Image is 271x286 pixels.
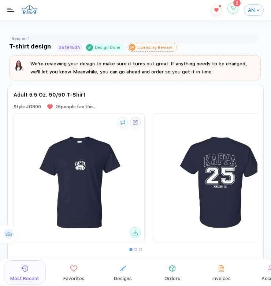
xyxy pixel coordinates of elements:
[236,1,238,5] span: 2
[55,104,95,109] span: 25 people fav this.
[151,260,193,285] button: link to icon
[95,45,120,50] div: Design Done
[24,123,134,233] img: e90ac746-0bd2-491b-9a5f-6f54ca4cd6e5_nt_front_1757986951682.jpg
[59,45,80,50] div: #519453A
[219,5,221,7] sup: 1
[4,229,14,239] img: user profile
[14,60,25,72] img: sophie
[53,260,95,285] button: link to icon
[102,260,144,285] button: link to icon
[26,104,41,109] span: # G800
[137,45,172,50] div: Licensing Review
[12,36,30,41] div: Version 1
[9,43,51,52] div: T-shirt design
[7,8,14,12] img: menu
[14,60,256,76] button: We're reviewing your design to make sure it turns out great. If anything needs to be changed, we'...
[14,92,85,98] div: Adult 5.5 Oz. 50/50 T-Shirt
[21,2,38,16] img: crown
[248,7,255,13] span: AN
[30,61,247,75] span: We're reviewing your design to make sure it turns out great. If anything needs to be changed, we'...
[200,260,242,285] button: link to icon
[244,4,264,16] button: AN
[14,104,25,109] span: Style
[4,260,46,285] button: link to icon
